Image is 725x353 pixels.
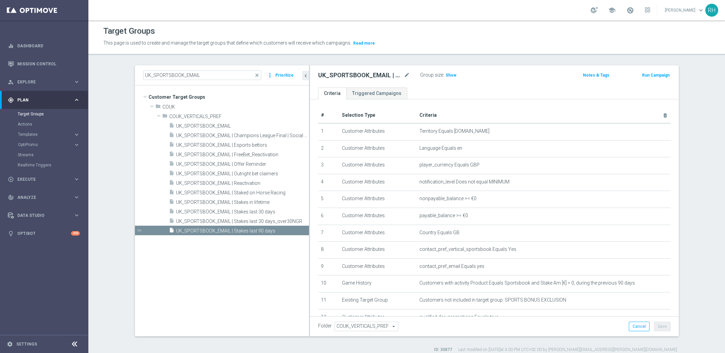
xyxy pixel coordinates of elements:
[318,87,346,99] a: Criteria
[318,225,339,242] td: 7
[169,142,174,149] i: insert_drive_file
[318,140,339,157] td: 2
[339,108,417,123] th: Selection Type
[8,224,80,242] div: Optibot
[7,213,80,218] button: Data Studio keyboard_arrow_right
[73,176,80,182] i: keyboard_arrow_right
[7,231,80,236] div: lightbulb Optibot +10
[7,195,80,200] button: track_changes Analyze keyboard_arrow_right
[641,71,670,79] button: Run Campaign
[17,195,73,199] span: Analyze
[176,152,309,158] span: UK_SPORTSBOOK_EMAIL | FreeBet_Reactivation
[176,161,309,167] span: UK_SPORTSBOOK_EMAIL | Offer Reminder
[420,72,443,78] label: Group size
[339,174,417,191] td: Customer Attributes
[8,212,73,219] div: Data Studio
[7,341,13,347] i: settings
[18,109,88,119] div: Target Groups
[318,275,339,292] td: 10
[318,157,339,174] td: 3
[318,71,402,79] h2: UK_SPORTSBOOK_EMAIL | Stakes last 90 days
[7,79,80,85] div: person_search Explore keyboard_arrow_right
[8,79,73,85] div: Explore
[176,209,309,215] span: UK_SPORTSBOOK_EMAIL | Stakes last 30 days
[302,71,309,80] button: chevron_left
[73,194,80,200] i: keyboard_arrow_right
[339,191,417,208] td: Customer Attributes
[17,98,73,102] span: Plan
[18,150,88,160] div: Streams
[18,143,67,147] span: OptiPromo
[582,71,610,79] button: Notes & Tags
[17,224,71,242] a: Optibot
[664,5,705,15] a: [PERSON_NAME]keyboard_arrow_down
[18,132,80,137] button: Templates keyboard_arrow_right
[18,129,88,140] div: Templates
[169,189,174,197] i: insert_drive_file
[18,111,71,117] a: Target Groups
[169,151,174,159] i: insert_drive_file
[419,263,484,269] span: contact_pref_email Equals yes
[17,55,80,73] a: Mission Control
[419,280,635,286] span: Customers with activity Product Equals Sportsbook and Stake Am [€] > 0, during the previous 90 days
[303,73,309,79] i: chevron_left
[7,177,80,182] button: play_circle_outline Execute keyboard_arrow_right
[169,170,174,178] i: insert_drive_file
[169,114,309,119] span: COUK_VERTICALS_PREF
[162,104,309,110] span: COUK
[446,73,456,78] span: Show
[318,191,339,208] td: 5
[8,43,14,49] i: equalizer
[8,230,14,237] i: lightbulb
[176,133,309,139] span: UK_SPORTSBOOK_EMAIL | Champions League Final | Social Comp Winners | List
[8,97,73,103] div: Plan
[7,61,80,67] button: Mission Control
[73,142,80,148] i: keyboard_arrow_right
[458,347,677,353] label: Last modified on [DATE] at 4:00 PM UTC+02:00 by [PERSON_NAME][EMAIL_ADDRESS][PERSON_NAME][DOMAIN_...
[419,246,516,252] span: contact_pref_vertical_sportsbook Equals Yes
[17,37,80,55] a: Dashboard
[18,140,88,150] div: OptiPromo
[17,213,73,218] span: Data Studio
[18,132,73,137] div: Templates
[169,161,174,169] i: insert_drive_file
[16,342,37,346] a: Settings
[103,40,351,46] span: This page is used to create and manage the target groups that define which customers will receive...
[17,80,73,84] span: Explore
[18,160,88,170] div: Realtime Triggers
[169,218,174,226] i: insert_drive_file
[654,322,671,331] button: Save
[339,309,417,326] td: Customer Attributes
[18,152,71,158] a: Streams
[339,258,417,275] td: Customer Attributes
[73,131,80,138] i: keyboard_arrow_right
[419,145,462,151] span: Language Equals en
[419,230,460,236] span: Country Equals GB
[339,123,417,140] td: Customer Attributes
[176,199,309,205] span: UK_SPORTSBOOK_EMAIL | Stakes in lifetime
[608,6,616,14] span: school
[339,242,417,259] td: Customer Attributes
[318,123,339,140] td: 1
[103,26,155,36] h1: Target Groups
[18,119,88,129] div: Actions
[18,142,80,147] div: OptiPromo keyboard_arrow_right
[8,176,14,182] i: play_circle_outline
[339,208,417,225] td: Customer Attributes
[318,174,339,191] td: 4
[7,43,80,49] button: equalizer Dashboard
[318,208,339,225] td: 6
[419,128,489,134] span: Territory Equals [DOMAIN_NAME]
[352,39,376,47] button: Read more
[339,275,417,292] td: Game History
[18,122,71,127] a: Actions
[629,322,650,331] button: Cancel
[176,190,309,196] span: UK_SPORTSBOOK_EMAIL | Staked on Horse Racing
[8,194,14,200] i: track_changes
[662,113,668,118] i: delete_forever
[419,213,468,219] span: payable_balance >= €0
[419,196,477,202] span: nonpayable_balance >= €0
